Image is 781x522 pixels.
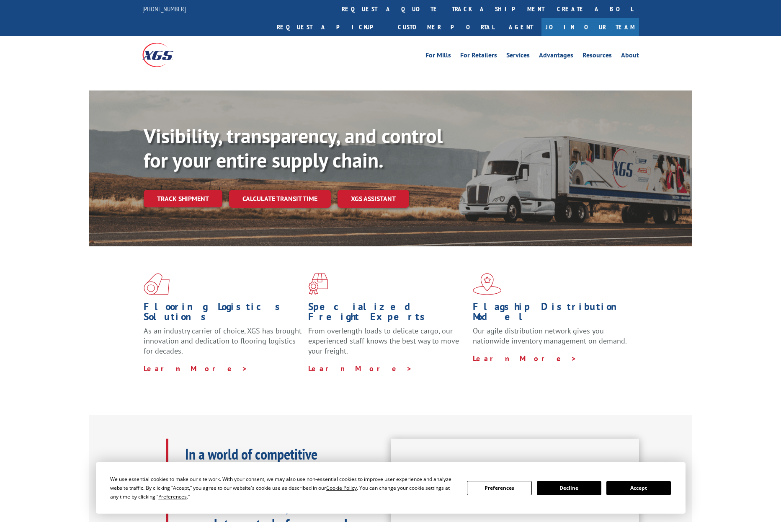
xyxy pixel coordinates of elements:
a: Advantages [539,52,573,61]
a: Join Our Team [541,18,639,36]
h1: Flagship Distribution Model [473,302,631,326]
a: Customer Portal [392,18,500,36]
div: Cookie Consent Prompt [96,462,686,514]
b: Visibility, transparency, and control for your entire supply chain. [144,123,443,173]
img: xgs-icon-total-supply-chain-intelligence-red [144,273,170,295]
img: xgs-icon-focused-on-flooring-red [308,273,328,295]
span: Preferences [158,493,187,500]
a: For Retailers [460,52,497,61]
a: Request a pickup [271,18,392,36]
a: Calculate transit time [229,190,331,208]
button: Preferences [467,481,531,495]
a: Learn More > [144,364,248,373]
span: Cookie Policy [326,484,357,491]
a: Track shipment [144,190,222,207]
img: xgs-icon-flagship-distribution-model-red [473,273,502,295]
a: Services [506,52,530,61]
a: Resources [583,52,612,61]
p: From overlength loads to delicate cargo, our experienced staff knows the best way to move your fr... [308,326,467,363]
a: XGS ASSISTANT [338,190,409,208]
span: Our agile distribution network gives you nationwide inventory management on demand. [473,326,627,346]
a: Learn More > [473,354,577,363]
a: About [621,52,639,61]
div: We use essential cookies to make our site work. With your consent, we may also use non-essential ... [110,475,457,501]
button: Decline [537,481,601,495]
h1: Specialized Freight Experts [308,302,467,326]
a: For Mills [425,52,451,61]
a: Learn More > [308,364,412,373]
span: As an industry carrier of choice, XGS has brought innovation and dedication to flooring logistics... [144,326,302,356]
a: Agent [500,18,541,36]
h1: Flooring Logistics Solutions [144,302,302,326]
a: [PHONE_NUMBER] [142,5,186,13]
button: Accept [606,481,671,495]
